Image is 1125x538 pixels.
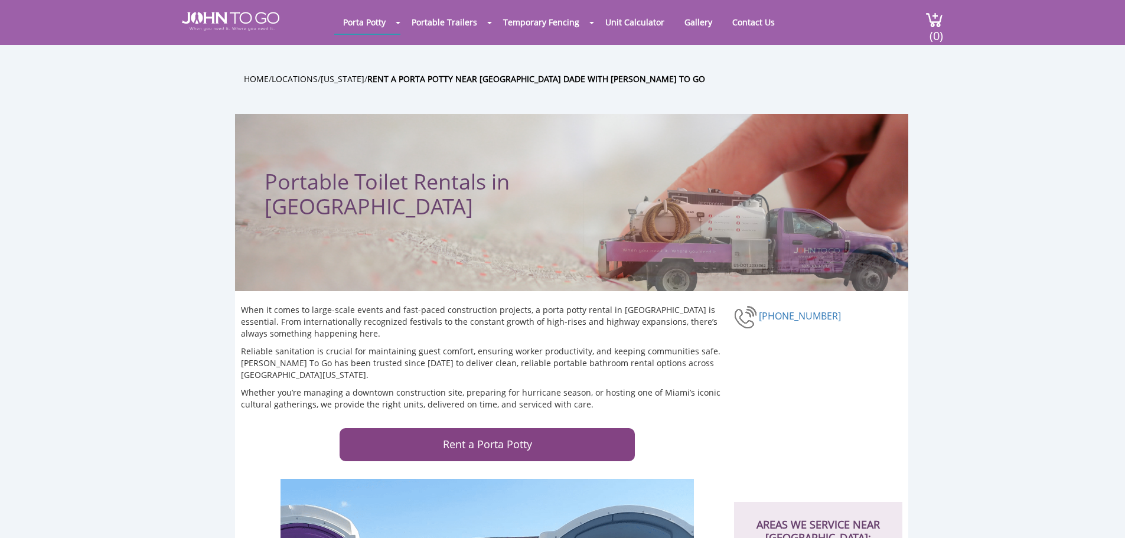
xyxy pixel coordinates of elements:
a: Rent a Porta Potty Near [GEOGRAPHIC_DATA] Dade With [PERSON_NAME] To Go [367,73,705,84]
a: Portable Trailers [403,11,486,34]
a: Temporary Fencing [494,11,588,34]
a: Rent a Porta Potty [340,428,635,461]
img: JOHN to go [182,12,279,31]
a: Gallery [676,11,721,34]
a: Locations [272,73,318,84]
span: Reliable sanitation is crucial for maintaining guest comfort, ensuring worker productivity, and k... [241,345,720,380]
img: Truck [583,181,902,291]
a: Contact Us [723,11,784,34]
a: Home [244,73,269,84]
a: Porta Potty [334,11,394,34]
span: Whether you’re managing a downtown construction site, preparing for hurricane season, or hosting ... [241,387,720,410]
span: (0) [929,18,943,44]
ul: / / / [244,72,917,86]
img: Rent a Porta Potty Near Miami Dade With John To Go - Porta Potty [734,304,759,330]
a: [US_STATE] [321,73,364,84]
span: When it comes to large-scale events and fast-paced construction projects, a porta potty rental in... [241,304,718,339]
button: Live Chat [1078,491,1125,538]
span: Portable Toilet Rentals in [GEOGRAPHIC_DATA] [265,169,645,219]
img: cart a [925,12,943,28]
a: [PHONE_NUMBER] [759,309,841,322]
a: Unit Calculator [596,11,673,34]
